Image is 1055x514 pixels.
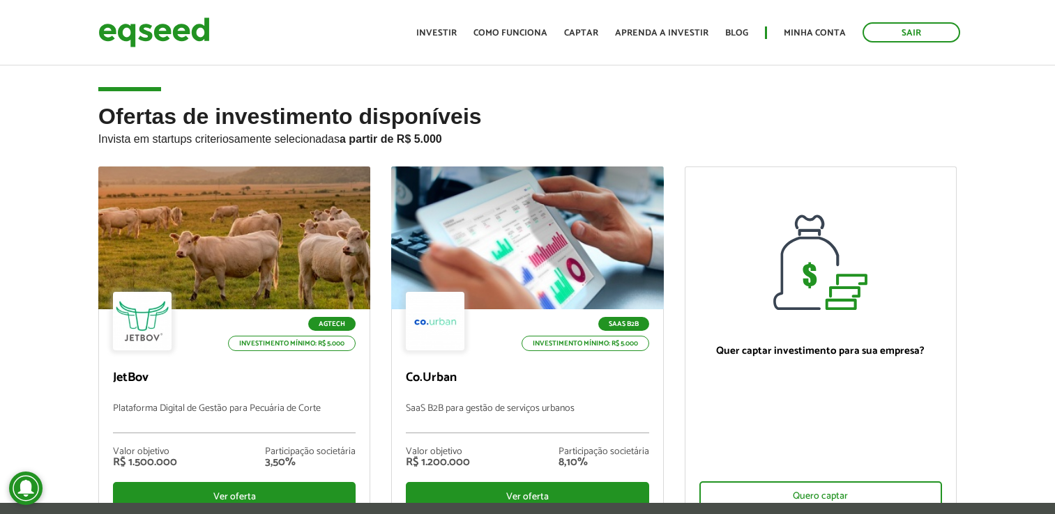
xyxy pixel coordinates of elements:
[473,29,547,38] a: Como funciona
[725,29,748,38] a: Blog
[559,447,649,457] div: Participação societária
[265,447,356,457] div: Participação societária
[113,371,356,386] p: JetBov
[598,317,649,331] p: SaaS B2B
[406,482,648,511] div: Ver oferta
[308,317,356,331] p: Agtech
[863,22,960,42] a: Sair
[98,129,957,146] p: Invista em startups criteriosamente selecionadas
[522,336,649,351] p: Investimento mínimo: R$ 5.000
[113,403,356,433] p: Plataforma Digital de Gestão para Pecuária de Corte
[98,104,957,166] h2: Ofertas de investimento disponíveis
[406,457,470,468] div: R$ 1.200.000
[406,403,648,433] p: SaaS B2B para gestão de serviços urbanos
[113,457,177,468] div: R$ 1.500.000
[98,14,210,51] img: EqSeed
[559,457,649,468] div: 8,10%
[228,336,356,351] p: Investimento mínimo: R$ 5.000
[699,345,942,357] p: Quer captar investimento para sua empresa?
[416,29,457,38] a: Investir
[113,482,356,511] div: Ver oferta
[615,29,708,38] a: Aprenda a investir
[265,457,356,468] div: 3,50%
[406,371,648,386] p: Co.Urban
[564,29,598,38] a: Captar
[699,481,942,511] div: Quero captar
[113,447,177,457] div: Valor objetivo
[340,133,442,145] strong: a partir de R$ 5.000
[406,447,470,457] div: Valor objetivo
[784,29,846,38] a: Minha conta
